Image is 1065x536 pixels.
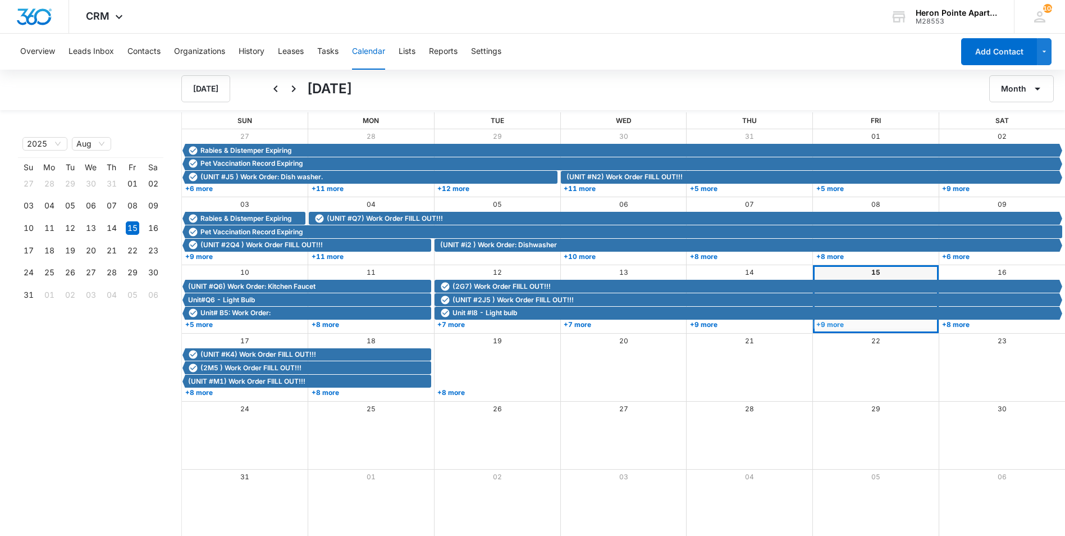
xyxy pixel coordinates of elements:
div: (UNIT #M1) Work Order FIILL OUT!!! [185,376,428,387]
a: 30 [619,132,628,140]
th: Mo [39,162,60,172]
div: 27 [22,177,35,190]
span: Unit# B5: Work Order: [200,308,271,318]
div: (UNIT #2Q4 ) Work Order FIILL OUT!!! [185,240,428,250]
td: 2025-08-04 [39,195,60,217]
a: 29 [493,132,502,140]
div: notifications count [1043,4,1052,13]
div: 19 [63,244,77,257]
span: Unit #I8 - Light bulb [452,308,517,318]
div: (2G7) Work Order FIILL OUT!!! [437,281,1059,292]
div: 03 [22,199,35,212]
div: 28 [105,266,118,279]
button: Back [267,80,285,98]
a: +8 more [309,388,432,397]
a: 06 [998,473,1007,481]
span: CRM [86,10,109,22]
a: +6 more [939,252,1062,261]
a: +5 more [182,320,305,329]
button: Calendar [352,34,385,70]
a: +8 more [939,320,1062,329]
a: 02 [998,132,1007,140]
td: 2025-08-24 [18,262,39,284]
div: Pet Vaccination Record Expiring [185,227,1059,237]
a: +9 more [182,252,305,261]
th: Fr [122,162,143,172]
td: 2025-09-01 [39,284,60,306]
a: +8 more [435,388,557,397]
button: Leases [278,34,304,70]
span: Fri [871,116,881,125]
a: 07 [745,200,754,208]
div: 07 [105,199,118,212]
div: 17 [22,244,35,257]
td: 2025-08-20 [80,239,101,262]
td: 2025-08-21 [101,239,122,262]
td: 2025-08-07 [101,195,122,217]
a: +8 more [182,388,305,397]
span: (2M5 ) Work Order FIILL OUT!!! [200,363,301,373]
a: 21 [745,337,754,345]
span: Unit#Q6 - Light Bulb [188,295,255,305]
td: 2025-09-05 [122,284,143,306]
td: 2025-08-19 [60,239,80,262]
a: 13 [619,268,628,276]
a: +11 more [561,184,684,193]
div: 10 [22,221,35,235]
a: 19 [493,337,502,345]
div: (2M5 ) Work Order FIILL OUT!!! [185,363,428,373]
td: 2025-09-02 [60,284,80,306]
div: 31 [105,177,118,190]
a: +11 more [309,184,432,193]
div: 05 [63,199,77,212]
button: Add Contact [961,38,1037,65]
div: (UNIT #K4) Work Order FIILL OUT!!! [185,349,428,360]
div: 29 [126,266,139,279]
td: 2025-08-14 [101,217,122,239]
a: +12 more [435,184,557,193]
td: 2025-07-30 [80,172,101,195]
span: (UNIT #J5 ) Work Order: Dish washer. [200,172,323,182]
td: 2025-08-23 [143,239,163,262]
div: Unit#Q6 - Light Bulb [185,295,428,305]
a: 27 [619,405,628,413]
button: History [239,34,264,70]
h1: [DATE] [307,79,352,99]
div: 27 [84,266,98,279]
div: (UNIT #i2 ) Work Order: Dishwasher [437,240,1059,250]
div: 31 [22,288,35,302]
a: +9 more [687,320,810,329]
button: Reports [429,34,458,70]
a: +6 more [182,184,305,193]
span: Sun [237,116,252,125]
button: Organizations [174,34,225,70]
td: 2025-08-05 [60,195,80,217]
button: [DATE] [181,75,230,102]
div: 06 [147,288,160,302]
span: Rabies & Distemper Expiring [200,214,292,224]
div: (UNIT #N2) Work Order FIILL OUT!!! [564,172,1059,182]
div: 04 [105,288,118,302]
a: 27 [240,132,249,140]
td: 2025-07-28 [39,172,60,195]
div: account name [916,8,998,17]
span: Wed [616,116,632,125]
td: 2025-08-01 [122,172,143,195]
td: 2025-07-29 [60,172,80,195]
button: Tasks [317,34,339,70]
button: Leads Inbox [68,34,114,70]
div: 01 [43,288,56,302]
a: 29 [871,405,880,413]
div: 06 [84,199,98,212]
td: 2025-08-09 [143,195,163,217]
td: 2025-08-06 [80,195,101,217]
a: 01 [871,132,880,140]
a: 28 [745,405,754,413]
th: Tu [60,162,80,172]
td: 2025-08-12 [60,217,80,239]
div: 23 [147,244,160,257]
a: +9 more [939,184,1062,193]
div: 12 [63,221,77,235]
span: Sat [995,116,1009,125]
td: 2025-08-18 [39,239,60,262]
